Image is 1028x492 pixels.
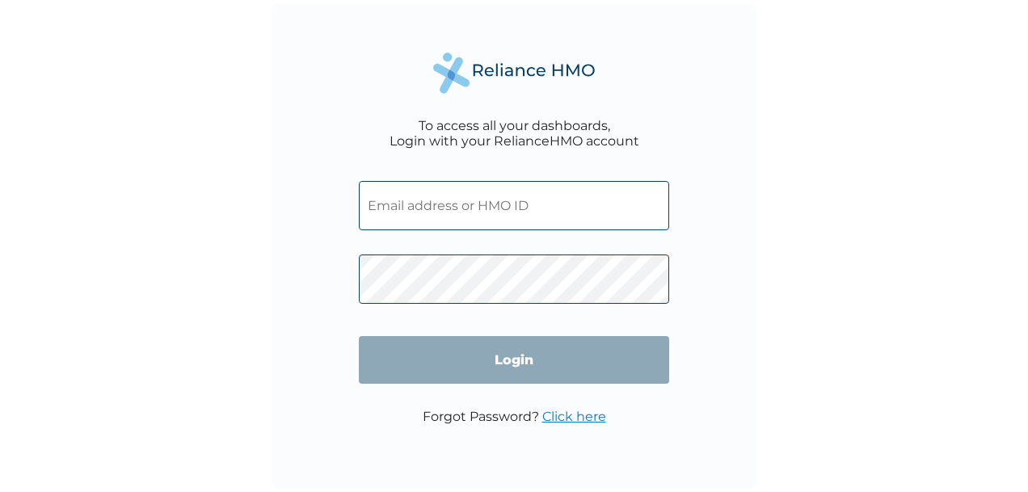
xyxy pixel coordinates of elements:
[390,118,639,149] div: To access all your dashboards, Login with your RelianceHMO account
[423,409,606,424] p: Forgot Password?
[359,336,669,384] input: Login
[542,409,606,424] a: Click here
[433,53,595,94] img: Reliance Health's Logo
[359,181,669,230] input: Email address or HMO ID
